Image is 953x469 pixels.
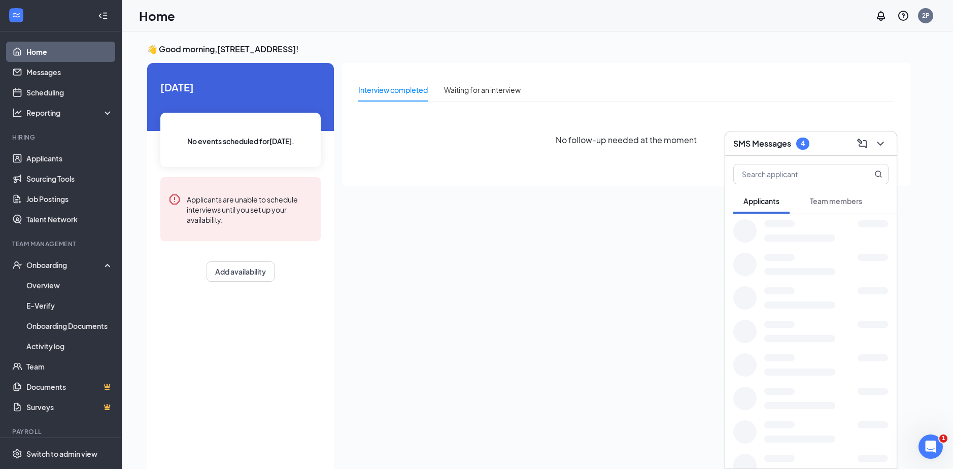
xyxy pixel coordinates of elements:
[26,295,113,316] a: E-Verify
[26,260,105,270] div: Onboarding
[11,10,21,20] svg: WorkstreamLogo
[854,136,870,152] button: ComposeMessage
[810,196,862,206] span: Team members
[207,261,275,282] button: Add availability
[801,139,805,148] div: 4
[922,11,930,20] div: 2P
[12,427,111,436] div: Payroll
[147,44,910,55] h3: 👋 Good morning, [STREET_ADDRESS] !
[897,10,909,22] svg: QuestionInfo
[168,193,181,206] svg: Error
[733,138,791,149] h3: SMS Messages
[26,148,113,169] a: Applicants
[26,316,113,336] a: Onboarding Documents
[26,169,113,189] a: Sourcing Tools
[444,84,521,95] div: Waiting for an interview
[26,377,113,397] a: DocumentsCrown
[160,79,321,95] span: [DATE]
[26,397,113,417] a: SurveysCrown
[26,108,114,118] div: Reporting
[12,260,22,270] svg: UserCheck
[98,11,108,21] svg: Collapse
[187,193,313,225] div: Applicants are unable to schedule interviews until you set up your availability.
[12,108,22,118] svg: Analysis
[358,84,428,95] div: Interview completed
[26,42,113,62] a: Home
[918,434,943,459] iframe: Intercom live chat
[12,449,22,459] svg: Settings
[556,133,697,146] span: No follow-up needed at the moment
[874,170,882,178] svg: MagnifyingGlass
[734,164,854,184] input: Search applicant
[12,240,111,248] div: Team Management
[26,209,113,229] a: Talent Network
[26,356,113,377] a: Team
[187,136,294,147] span: No events scheduled for [DATE] .
[26,449,97,459] div: Switch to admin view
[26,62,113,82] a: Messages
[12,133,111,142] div: Hiring
[26,189,113,209] a: Job Postings
[26,336,113,356] a: Activity log
[743,196,779,206] span: Applicants
[872,136,889,152] button: ChevronDown
[26,82,113,103] a: Scheduling
[874,138,887,150] svg: ChevronDown
[26,275,113,295] a: Overview
[939,434,947,443] span: 1
[875,10,887,22] svg: Notifications
[139,7,175,24] h1: Home
[856,138,868,150] svg: ComposeMessage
